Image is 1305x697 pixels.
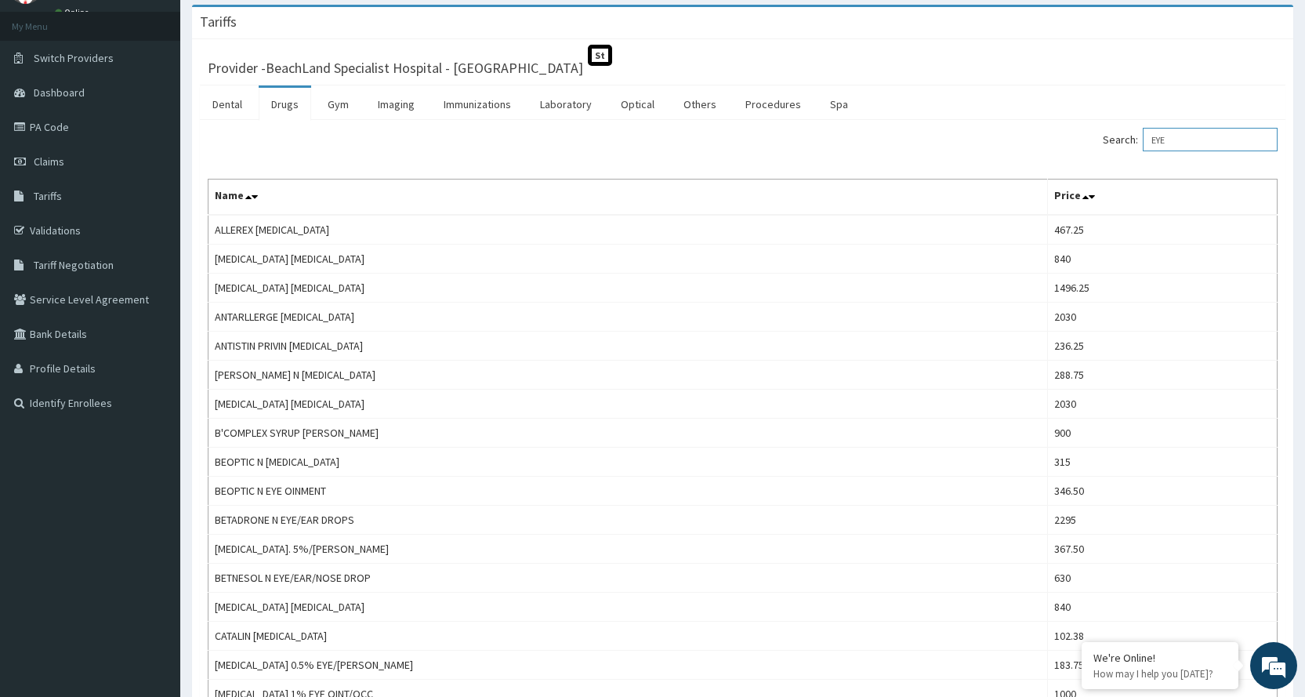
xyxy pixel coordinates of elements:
td: BETNESOL N EYE/EAR/NOSE DROP [208,564,1048,593]
span: Claims [34,154,64,169]
a: Laboratory [527,88,604,121]
a: Procedures [733,88,814,121]
td: 840 [1047,245,1277,274]
span: We're online! [91,198,216,356]
input: Search: [1143,128,1278,151]
td: 102.38 [1047,622,1277,651]
img: d_794563401_company_1708531726252_794563401 [29,78,63,118]
a: Drugs [259,88,311,121]
a: Immunizations [431,88,524,121]
td: [MEDICAL_DATA] [MEDICAL_DATA] [208,390,1048,419]
a: Imaging [365,88,427,121]
td: 2030 [1047,390,1277,419]
a: Others [671,88,729,121]
a: Gym [315,88,361,121]
div: We're Online! [1093,651,1227,665]
th: Price [1047,180,1277,216]
span: Switch Providers [34,51,114,65]
th: Name [208,180,1048,216]
td: ANTISTIN PRIVIN [MEDICAL_DATA] [208,332,1048,361]
span: Tariffs [34,189,62,203]
td: 315 [1047,448,1277,477]
div: Chat with us now [82,88,263,108]
td: 288.75 [1047,361,1277,390]
td: B'COMPLEX SYRUP [PERSON_NAME] [208,419,1048,448]
a: Spa [817,88,861,121]
td: 346.50 [1047,477,1277,506]
td: [MEDICAL_DATA] [MEDICAL_DATA] [208,274,1048,303]
div: Minimize live chat window [257,8,295,45]
h3: Provider - BeachLand Specialist Hospital - [GEOGRAPHIC_DATA] [208,61,583,75]
td: 2030 [1047,303,1277,332]
span: Dashboard [34,85,85,100]
h3: Tariffs [200,15,237,29]
td: 900 [1047,419,1277,448]
td: [MEDICAL_DATA] [MEDICAL_DATA] [208,245,1048,274]
a: Online [55,7,92,18]
td: 630 [1047,564,1277,593]
a: Dental [200,88,255,121]
td: BEOPTIC N EYE OINMENT [208,477,1048,506]
td: 236.25 [1047,332,1277,361]
td: 2295 [1047,506,1277,535]
td: 840 [1047,593,1277,622]
td: BEOPTIC N [MEDICAL_DATA] [208,448,1048,477]
td: ANTARLLERGE [MEDICAL_DATA] [208,303,1048,332]
td: [MEDICAL_DATA] [MEDICAL_DATA] [208,593,1048,622]
span: Tariff Negotiation [34,258,114,272]
td: [MEDICAL_DATA] 0.5% EYE/[PERSON_NAME] [208,651,1048,680]
textarea: Type your message and hit 'Enter' [8,428,299,483]
td: 367.50 [1047,535,1277,564]
span: St [588,45,612,66]
label: Search: [1103,128,1278,151]
td: CATALIN [MEDICAL_DATA] [208,622,1048,651]
td: [PERSON_NAME] N [MEDICAL_DATA] [208,361,1048,390]
td: 467.25 [1047,215,1277,245]
td: BETADRONE N EYE/EAR DROPS [208,506,1048,535]
td: ALLEREX [MEDICAL_DATA] [208,215,1048,245]
a: Optical [608,88,667,121]
p: How may I help you today? [1093,667,1227,681]
td: [MEDICAL_DATA]. 5%/[PERSON_NAME] [208,535,1048,564]
td: 1496.25 [1047,274,1277,303]
td: 183.75 [1047,651,1277,680]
